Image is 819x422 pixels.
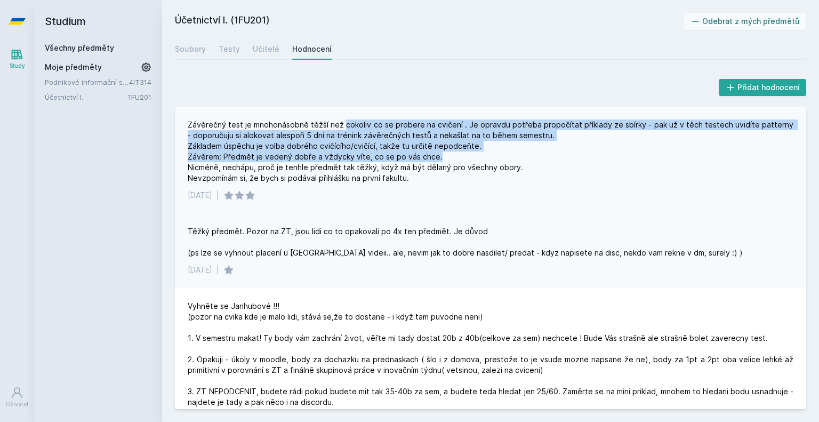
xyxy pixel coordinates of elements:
a: 1FU201 [128,93,151,101]
div: Hodnocení [292,44,332,54]
h2: Účetnictví I. (1FU201) [175,13,684,30]
div: [DATE] [188,265,212,275]
a: Testy [219,38,240,60]
div: Soubory [175,44,206,54]
a: Všechny předměty [45,43,114,52]
div: [DATE] [188,190,212,201]
div: | [216,190,219,201]
div: | [216,265,219,275]
div: Testy [219,44,240,54]
a: Učitelé [253,38,279,60]
div: Těžký předmět. Pozor na ZT, jsou lidi co to opakovali po 4x ten předmět. Je důvod (ps lze se vyhn... [188,226,743,258]
button: Přidat hodnocení [719,79,807,96]
a: Hodnocení [292,38,332,60]
span: Moje předměty [45,62,102,73]
div: Závěrečný test je mnohonásobně těžší než cokoliv co se probere na cvičení . Je opravdu potřeba pr... [188,120,793,184]
div: Uživatel [6,400,28,408]
a: Study [2,43,32,75]
button: Odebrat z mých předmětů [684,13,807,30]
a: Soubory [175,38,206,60]
div: Učitelé [253,44,279,54]
a: Uživatel [2,381,32,413]
a: Účetnictví I. [45,92,128,102]
div: Study [10,62,25,70]
a: 4IT314 [129,78,151,86]
a: Podnikové informační systémy [45,77,129,87]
